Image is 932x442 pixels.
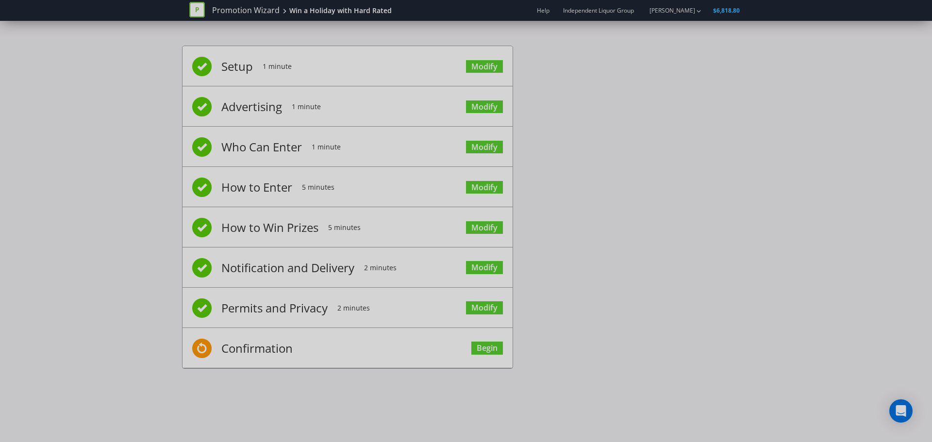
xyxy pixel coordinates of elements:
[312,128,341,166] span: 1 minute
[328,208,361,247] span: 5 minutes
[640,6,695,15] a: [PERSON_NAME]
[466,100,503,114] a: Modify
[537,6,549,15] a: Help
[292,87,321,126] span: 1 minute
[466,141,503,154] a: Modify
[221,128,302,166] span: Who Can Enter
[337,289,370,327] span: 2 minutes
[221,248,354,287] span: Notification and Delivery
[466,301,503,314] a: Modify
[221,329,293,368] span: Confirmation
[289,6,392,16] div: Win a Holiday with Hard Rated
[466,60,503,73] a: Modify
[221,87,282,126] span: Advertising
[466,261,503,274] a: Modify
[466,181,503,194] a: Modify
[889,399,913,423] div: Open Intercom Messenger
[221,289,328,327] span: Permits and Privacy
[221,208,318,247] span: How to Win Prizes
[302,168,334,207] span: 5 minutes
[563,6,634,15] span: Independent Liquor Group
[221,168,292,207] span: How to Enter
[471,342,503,355] a: Begin
[212,5,280,16] a: Promotion Wizard
[364,248,397,287] span: 2 minutes
[713,6,740,15] span: $6,818.80
[263,47,292,86] span: 1 minute
[466,221,503,234] a: Modify
[221,47,253,86] span: Setup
